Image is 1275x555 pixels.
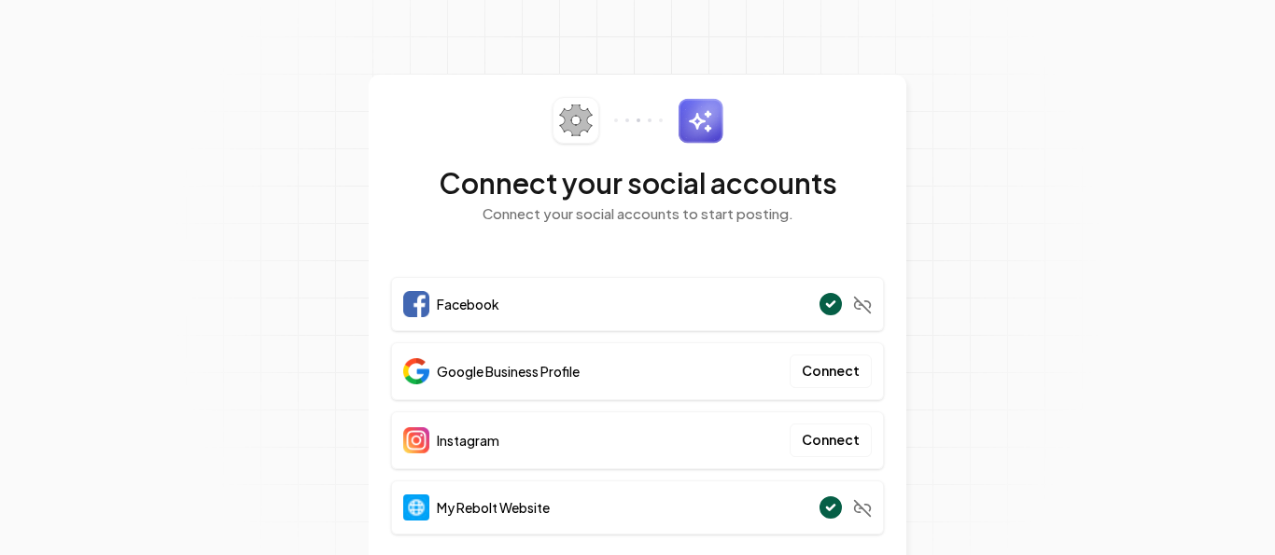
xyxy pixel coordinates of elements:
button: Connect [790,423,872,457]
p: Connect your social accounts to start posting. [391,203,884,225]
span: Instagram [437,431,499,450]
img: Facebook [403,291,429,317]
img: Google [403,358,429,384]
span: My Rebolt Website [437,498,550,517]
img: connector-dots.svg [614,118,663,122]
button: Connect [790,354,872,388]
img: Instagram [403,427,429,453]
span: Google Business Profile [437,362,580,381]
h2: Connect your social accounts [391,166,884,200]
img: Website [403,494,429,520]
img: sparkles.svg [678,98,723,144]
span: Facebook [437,295,499,313]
